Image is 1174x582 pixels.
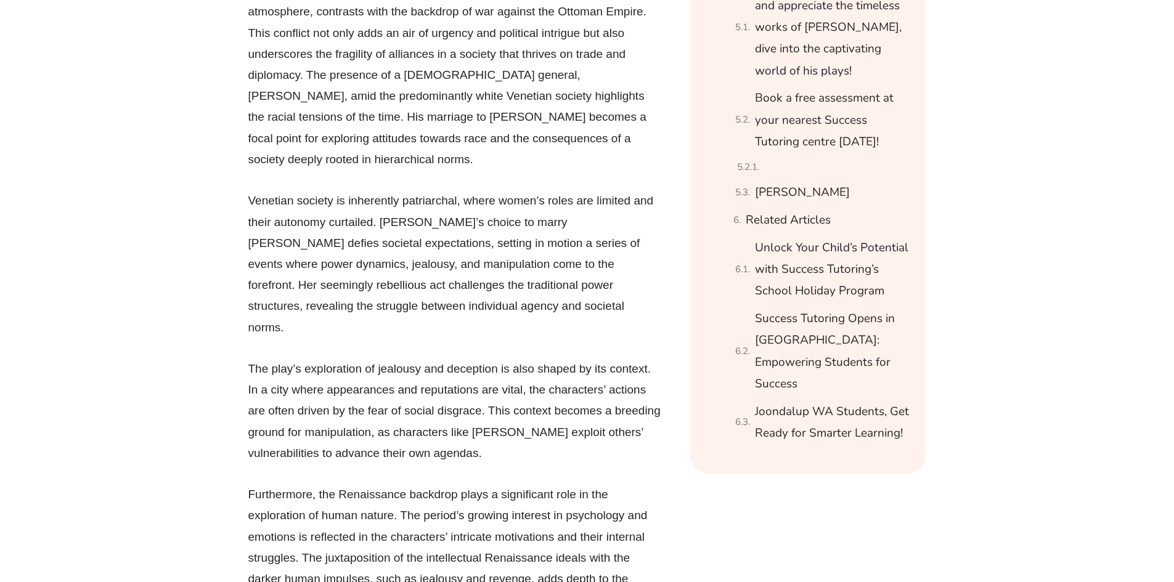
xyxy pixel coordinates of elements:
[248,190,661,337] p: Venetian society is inherently patriarchal, where women’s roles are limited and their autonomy cu...
[755,308,910,395] a: Success Tutoring Opens in [GEOGRAPHIC_DATA]: Empowering Students for Success
[755,401,910,445] a: Joondalup WA Students, Get Ready for Smarter Learning!
[755,87,910,153] a: Book a free assessment at your nearest Success Tutoring centre [DATE]!
[969,443,1174,582] iframe: Chat Widget
[755,237,910,302] a: Unlock Your Child’s Potential with Success Tutoring’s School Holiday Program
[755,182,850,203] a: [PERSON_NAME]
[248,358,661,464] p: The play’s exploration of jealousy and deception is also shaped by its context. In a city where a...
[746,209,831,231] a: Related Articles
